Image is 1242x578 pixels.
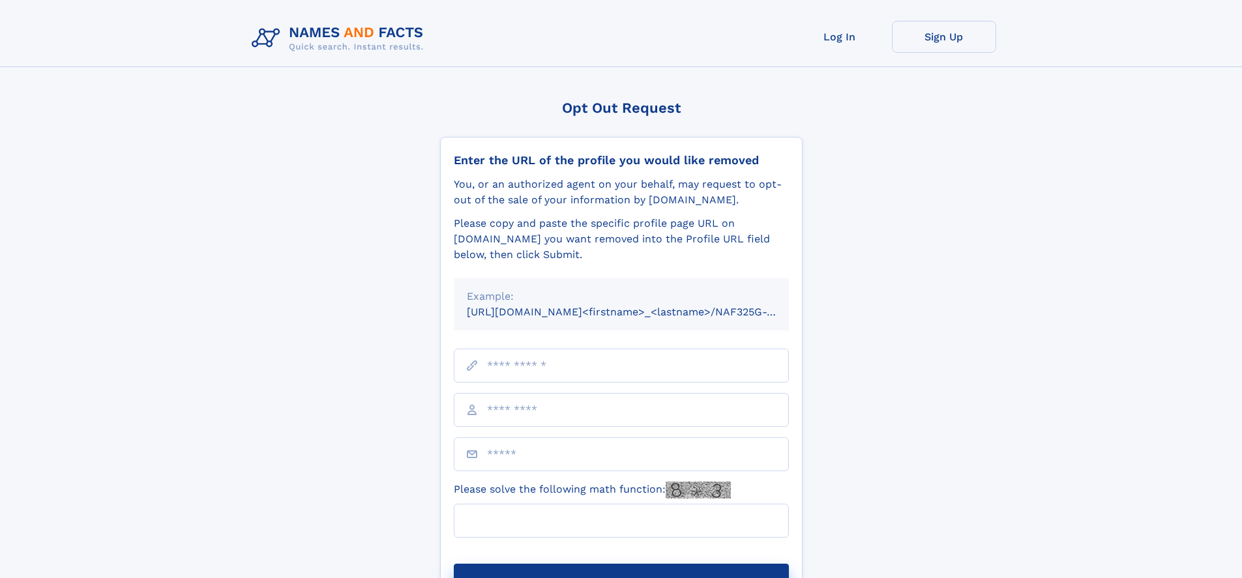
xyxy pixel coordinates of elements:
[246,21,434,56] img: Logo Names and Facts
[788,21,892,53] a: Log In
[892,21,996,53] a: Sign Up
[467,306,814,318] small: [URL][DOMAIN_NAME]<firstname>_<lastname>/NAF325G-xxxxxxxx
[454,482,731,499] label: Please solve the following math function:
[467,289,776,304] div: Example:
[454,153,789,167] div: Enter the URL of the profile you would like removed
[454,177,789,208] div: You, or an authorized agent on your behalf, may request to opt-out of the sale of your informatio...
[454,216,789,263] div: Please copy and paste the specific profile page URL on [DOMAIN_NAME] you want removed into the Pr...
[440,100,803,116] div: Opt Out Request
